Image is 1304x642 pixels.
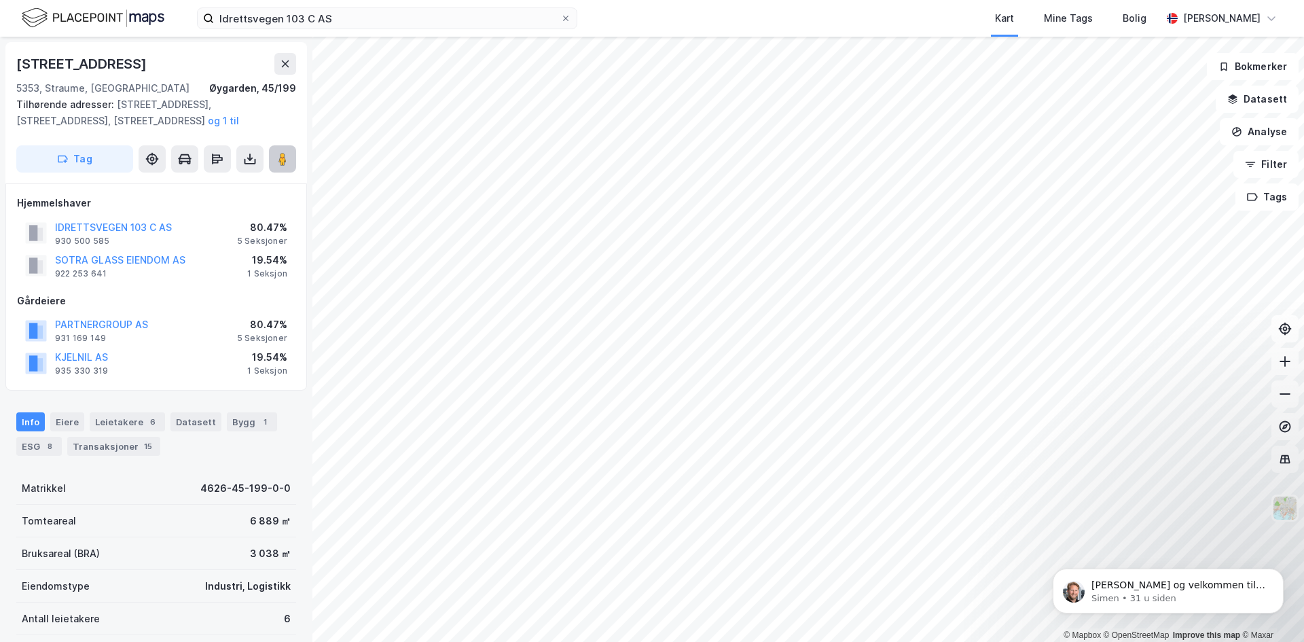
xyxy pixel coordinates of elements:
a: Improve this map [1173,630,1240,640]
div: Bolig [1123,10,1146,26]
div: 935 330 319 [55,365,108,376]
button: Tag [16,145,133,173]
div: [STREET_ADDRESS], [STREET_ADDRESS], [STREET_ADDRESS] [16,96,285,129]
div: 5353, Straume, [GEOGRAPHIC_DATA] [16,80,189,96]
button: Filter [1233,151,1299,178]
div: Øygarden, 45/199 [209,80,296,96]
div: Hjemmelshaver [17,195,295,211]
div: Bruksareal (BRA) [22,546,100,562]
div: 19.54% [247,349,287,365]
img: logo.f888ab2527a4732fd821a326f86c7f29.svg [22,6,164,30]
span: [PERSON_NAME] og velkommen til Newsec Maps, [PERSON_NAME] det er du lurer på så er det bare å ta ... [59,39,233,105]
div: Tomteareal [22,513,76,529]
div: 4626-45-199-0-0 [200,480,291,497]
div: 6 [284,611,291,627]
div: 6 889 ㎡ [250,513,291,529]
button: Tags [1235,183,1299,211]
div: Mine Tags [1044,10,1093,26]
div: 5 Seksjoner [237,333,287,344]
div: Kart [995,10,1014,26]
div: 8 [43,440,56,453]
div: Datasett [170,412,221,431]
div: Antall leietakere [22,611,100,627]
div: Eiere [50,412,84,431]
div: 80.47% [237,317,287,333]
div: Gårdeiere [17,293,295,309]
a: OpenStreetMap [1104,630,1170,640]
div: [PERSON_NAME] [1183,10,1261,26]
input: Søk på adresse, matrikkel, gårdeiere, leietakere eller personer [214,8,560,29]
div: Info [16,412,45,431]
button: Bokmerker [1207,53,1299,80]
div: 19.54% [247,252,287,268]
div: 6 [146,415,160,429]
div: Matrikkel [22,480,66,497]
div: 931 169 149 [55,333,106,344]
img: Z [1272,495,1298,521]
div: [STREET_ADDRESS] [16,53,149,75]
div: Industri, Logistikk [205,578,291,594]
button: Datasett [1216,86,1299,113]
div: 1 Seksjon [247,268,287,279]
div: Leietakere [90,412,165,431]
button: Analyse [1220,118,1299,145]
div: 930 500 585 [55,236,109,247]
iframe: Intercom notifications melding [1032,540,1304,635]
p: Message from Simen, sent 31 u siden [59,52,234,65]
div: 15 [141,440,155,453]
div: 80.47% [237,219,287,236]
a: Mapbox [1064,630,1101,640]
div: Bygg [227,412,277,431]
div: Eiendomstype [22,578,90,594]
div: 1 Seksjon [247,365,287,376]
div: ESG [16,437,62,456]
span: Tilhørende adresser: [16,99,117,110]
div: 3 038 ㎡ [250,546,291,562]
div: 5 Seksjoner [237,236,287,247]
div: Transaksjoner [67,437,160,456]
div: 922 253 641 [55,268,107,279]
div: 1 [258,415,272,429]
